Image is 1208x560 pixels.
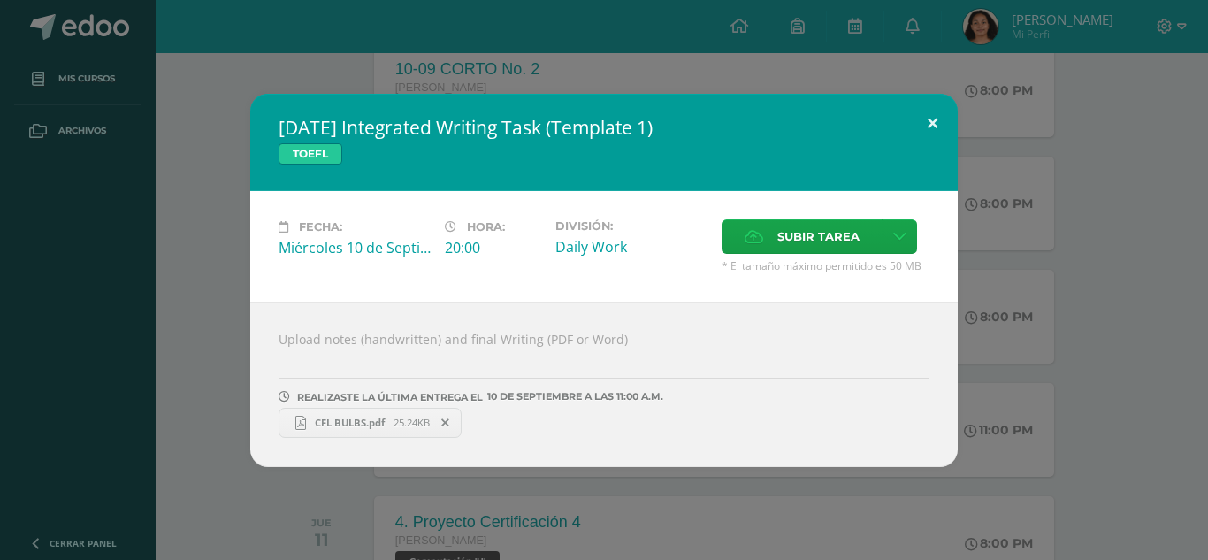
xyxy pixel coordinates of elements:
div: Daily Work [555,237,707,257]
span: REALIZASTE LA ÚLTIMA ENTREGA EL [297,391,483,403]
span: * El tamaño máximo permitido es 50 MB [722,258,929,273]
label: División: [555,219,707,233]
span: Subir tarea [777,220,860,253]
h2: [DATE] Integrated Writing Task (Template 1) [279,115,929,140]
div: 20:00 [445,238,541,257]
div: Upload notes (handwritten) and final Writing (PDF or Word) [250,302,958,467]
span: 10 DE septiembre A LAS 11:00 A.M. [483,396,663,397]
span: CFL BULBS.pdf [306,416,394,429]
span: Remover entrega [431,413,461,433]
span: Fecha: [299,220,342,234]
div: Miércoles 10 de Septiembre [279,238,431,257]
span: 25.24KB [394,416,430,429]
button: Close (Esc) [907,94,958,154]
span: TOEFL [279,143,342,165]
a: CFL BULBS.pdf 25.24KB [279,408,462,438]
span: Hora: [467,220,505,234]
